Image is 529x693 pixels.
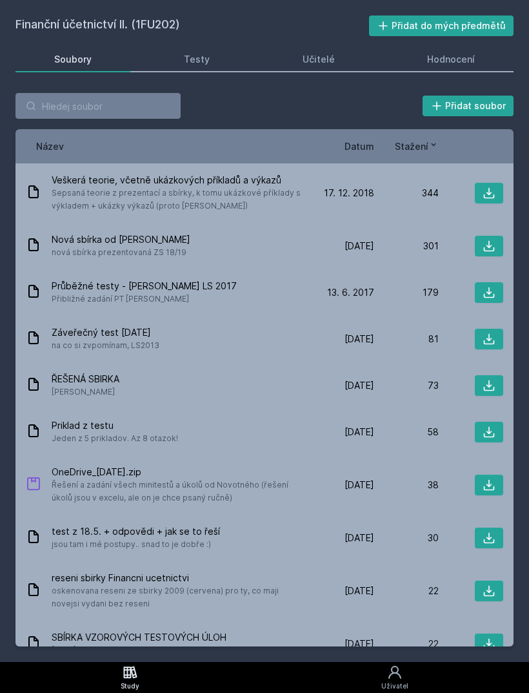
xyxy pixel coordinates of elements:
[389,47,514,72] a: Hodnocení
[36,140,64,153] button: Název
[52,572,304,584] span: reseni sbirky Financni ucetnictvi
[344,584,374,597] span: [DATE]
[327,286,374,299] span: 13. 6. 2017
[146,47,249,72] a: Testy
[52,584,304,610] span: oskenovana reseni ze sbirky 2009 (cervena) pro ty, co maji novejsi vydani bez reseni
[423,96,514,116] button: Přidat soubor
[427,53,475,66] div: Hodnocení
[52,187,304,212] span: Sepsaná teorie z prezentací a sbírky, k tomu ukázkové příklady s výkladem + ukázky výkazů (proto ...
[15,47,130,72] a: Soubory
[344,240,374,253] span: [DATE]
[26,476,41,495] div: ZIP
[395,140,428,153] span: Stažení
[344,379,374,392] span: [DATE]
[52,373,119,386] span: ŘEŠENÁ SBIRKA
[52,466,304,479] span: OneDrive_[DATE].zip
[52,432,178,445] span: Jeden z 5 prikladov. Az 8 otazok!
[374,333,439,346] div: 81
[54,53,92,66] div: Soubory
[52,419,178,432] span: Priklad z testu
[374,637,439,650] div: 22
[15,16,369,36] h2: Finanční účetnictví II. (1FU202)
[52,631,226,644] span: SBÍRKA VZOROVÝCH TESTOVÝCH ÚLOH
[374,584,439,597] div: 22
[52,326,159,339] span: Záveřečný test [DATE]
[52,538,220,551] span: jsou tam i mé postupy.. snad to je dobře :)
[344,426,374,439] span: [DATE]
[52,246,190,259] span: nová sbírka prezentovaná ZS 18/19
[264,47,374,72] a: Učitelé
[344,637,374,650] span: [DATE]
[52,386,119,398] span: [PERSON_NAME]
[15,93,181,119] input: Hledej soubor
[52,479,304,504] span: Řešení a zadání všech minitestů a úkolů od Novotného (řešení úkolů jsou v excelu, ale on je chce ...
[121,681,139,691] div: Study
[52,174,304,187] span: Veškerá teorie, včetně ukázkových příkladů a výkazů
[344,140,374,153] button: Datum
[52,233,190,246] span: Nová sbírka od [PERSON_NAME]
[374,286,439,299] div: 179
[303,53,335,66] div: Učitelé
[52,280,237,293] span: Průběžné testy - [PERSON_NAME] LS 2017
[344,479,374,491] span: [DATE]
[344,333,374,346] span: [DATE]
[395,140,439,153] button: Stažení
[374,187,439,200] div: 344
[374,426,439,439] div: 58
[374,532,439,544] div: 30
[52,339,159,352] span: na co si zvpomínam, LS2013
[344,532,374,544] span: [DATE]
[374,240,439,253] div: 301
[324,187,374,200] span: 17. 12. 2018
[184,53,210,66] div: Testy
[52,644,226,657] span: [DATE]
[374,379,439,392] div: 73
[369,16,514,36] button: Přidat do mých předmětů
[52,525,220,538] span: test z 18.5. + odpovědi + jak se to řeší
[381,681,408,691] div: Uživatel
[52,293,237,305] span: Přibližné zadání PT [PERSON_NAME]
[374,479,439,491] div: 38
